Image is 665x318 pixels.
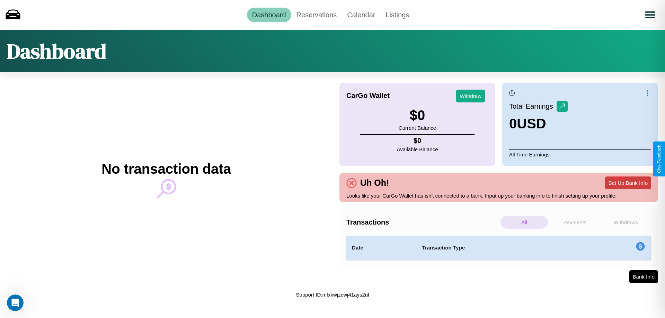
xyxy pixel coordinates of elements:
[551,216,599,229] p: Payments
[422,244,579,252] h4: Transaction Type
[629,270,658,283] button: Bank Info
[346,191,651,200] p: Looks like your CarGo Wallet has isn't connected to a bank. Input up your banking info to finish ...
[509,100,557,112] p: Total Earnings
[352,244,411,252] h4: Date
[640,5,660,25] button: Open menu
[657,145,662,173] div: Give Feedback
[509,149,651,159] p: All Time Earnings
[101,161,231,177] h2: No transaction data
[456,90,485,102] button: Withdraw
[296,290,369,299] p: Support ID: mfxkwjzcwj41ays2ul
[380,8,414,22] a: Listings
[346,92,390,100] h4: CarGo Wallet
[346,236,651,260] table: simple table
[342,8,380,22] a: Calendar
[509,116,568,131] h3: 0 USD
[346,218,499,226] h4: Transactions
[247,8,291,22] a: Dashboard
[7,294,24,311] iframe: Intercom live chat
[399,123,436,133] p: Current Balance
[500,216,548,229] p: All
[399,108,436,123] h3: $ 0
[602,216,649,229] p: Withdraws
[291,8,342,22] a: Reservations
[397,145,438,154] p: Available Balance
[7,37,106,65] h1: Dashboard
[397,137,438,145] h4: $ 0
[357,178,392,188] h4: Uh Oh!
[605,176,651,189] button: Set Up Bank Info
